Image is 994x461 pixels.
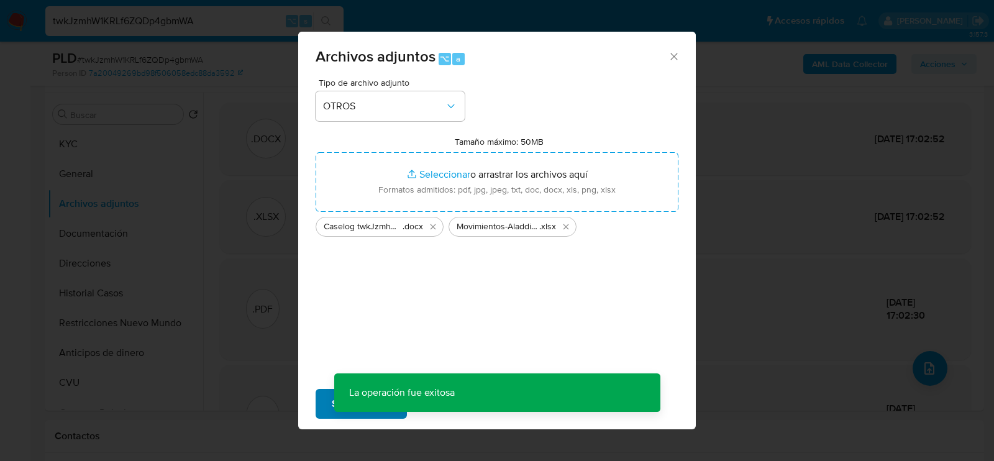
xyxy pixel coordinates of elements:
[332,390,391,418] span: Subir archivo
[559,219,573,234] button: Eliminar Movimientos-Aladdin-v10_2.xlsx
[456,53,460,65] span: a
[403,221,423,233] span: .docx
[668,50,679,62] button: Cerrar
[324,221,403,233] span: Caselog twkJzmhW1KRLf6ZQDp4gbmWA_2025_08_19_00_31_31 (1)
[539,221,556,233] span: .xlsx
[428,390,468,418] span: Cancelar
[323,100,445,112] span: OTROS
[334,373,470,412] p: La operación fue exitosa
[316,45,435,67] span: Archivos adjuntos
[319,78,468,87] span: Tipo de archivo adjunto
[316,389,407,419] button: Subir archivo
[455,136,544,147] label: Tamaño máximo: 50MB
[316,212,678,237] ul: Archivos seleccionados
[457,221,539,233] span: Movimientos-Aladdin-v10_2
[440,53,449,65] span: ⌥
[426,219,440,234] button: Eliminar Caselog twkJzmhW1KRLf6ZQDp4gbmWA_2025_08_19_00_31_31 (1).docx
[316,91,465,121] button: OTROS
